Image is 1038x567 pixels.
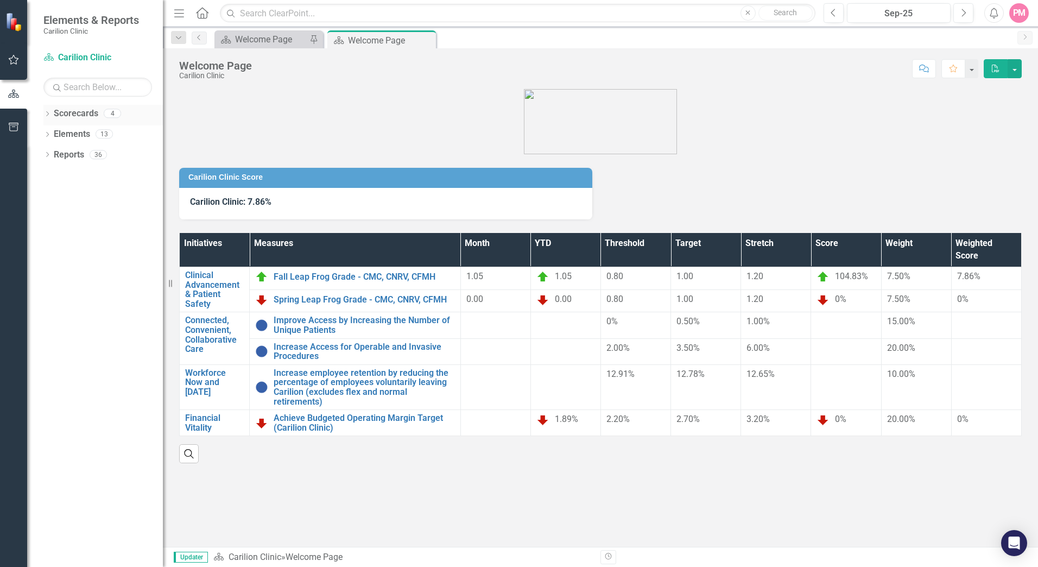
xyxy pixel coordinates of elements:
[96,130,113,139] div: 13
[185,368,244,397] a: Workforce Now and [DATE]
[466,294,483,304] span: 0.00
[957,271,980,281] span: 7.86%
[274,413,455,432] a: Achieve Budgeted Operating Margin Target (Carilion Clinic)
[104,109,121,118] div: 4
[43,27,139,35] small: Carilion Clinic
[746,414,770,424] span: 3.20%
[274,316,455,335] a: Improve Access by Increasing the Number of Unique Patients
[555,294,572,304] span: 0.00
[250,410,461,436] td: Double-Click to Edit Right Click for Context Menu
[1009,3,1029,23] button: PM
[676,316,700,326] span: 0.50%
[606,343,630,353] span: 2.00%
[887,271,910,281] span: 7.50%
[887,369,915,379] span: 10.00%
[957,414,969,424] span: 0%
[213,551,592,564] div: »
[43,52,152,64] a: Carilion Clinic
[746,369,775,379] span: 12.65%
[250,312,461,338] td: Double-Click to Edit Right Click for Context Menu
[250,267,461,290] td: Double-Click to Edit Right Click for Context Menu
[746,343,770,353] span: 6.00%
[676,271,693,281] span: 1.00
[746,316,770,326] span: 1.00%
[606,294,623,304] span: 0.80
[180,312,250,364] td: Double-Click to Edit Right Click for Context Menu
[536,413,549,426] img: Below Plan
[179,60,252,72] div: Welcome Page
[235,33,307,46] div: Welcome Page
[54,149,84,161] a: Reports
[286,552,343,562] div: Welcome Page
[676,414,700,424] span: 2.70%
[5,12,24,31] img: ClearPoint Strategy
[835,414,846,424] span: 0%
[835,294,846,304] span: 0%
[524,89,677,154] img: carilion%20clinic%20logo%202.0.png
[746,271,763,281] span: 1.20
[185,316,244,354] a: Connected, Convenient, Collaborative Care
[250,289,461,312] td: Double-Click to Edit Right Click for Context Menu
[536,293,549,306] img: Below Plan
[758,5,813,21] button: Search
[274,295,455,305] a: Spring Leap Frog Grade - CMC, CNRV, CFMH
[606,271,623,281] span: 0.80
[817,270,830,283] img: On Target
[606,369,635,379] span: 12.91%
[536,270,549,283] img: On Target
[466,271,483,281] span: 1.05
[255,270,268,283] img: On Target
[887,343,915,353] span: 20.00%
[185,270,244,308] a: Clinical Advancement & Patient Safety
[274,342,455,361] a: Increase Access for Operable and Invasive Procedures
[746,294,763,304] span: 1.20
[606,414,630,424] span: 2.20%
[43,14,139,27] span: Elements & Reports
[348,34,433,47] div: Welcome Page
[220,4,815,23] input: Search ClearPoint...
[817,293,830,306] img: Below Plan
[255,417,268,430] img: Below Plan
[817,413,830,426] img: Below Plan
[555,414,578,424] span: 1.89%
[174,552,208,563] span: Updater
[676,369,705,379] span: 12.78%
[1001,530,1027,556] div: Open Intercom Messenger
[250,364,461,409] td: Double-Click to Edit Right Click for Context Menu
[255,345,268,358] img: No Information
[229,552,281,562] a: Carilion Clinic
[90,150,107,159] div: 36
[887,316,915,326] span: 15.00%
[274,368,455,406] a: Increase employee retention by reducing the percentage of employees voluntarily leaving Carilion ...
[255,319,268,332] img: No Information
[606,316,618,326] span: 0%
[774,8,797,17] span: Search
[887,414,915,424] span: 20.00%
[847,3,951,23] button: Sep-25
[676,294,693,304] span: 1.00
[188,173,587,181] h3: Carilion Clinic Score
[54,108,98,120] a: Scorecards
[255,293,268,306] img: Below Plan
[851,7,947,20] div: Sep-25
[43,78,152,97] input: Search Below...
[217,33,307,46] a: Welcome Page
[676,343,700,353] span: 3.50%
[180,267,250,312] td: Double-Click to Edit Right Click for Context Menu
[190,197,271,207] span: Carilion Clinic: 7.86%
[180,410,250,436] td: Double-Click to Edit Right Click for Context Menu
[250,338,461,364] td: Double-Click to Edit Right Click for Context Menu
[835,271,868,281] span: 104.83%
[179,72,252,80] div: Carilion Clinic
[180,364,250,409] td: Double-Click to Edit Right Click for Context Menu
[957,294,969,304] span: 0%
[274,272,455,282] a: Fall Leap Frog Grade - CMC, CNRV, CFMH
[887,294,910,304] span: 7.50%
[555,271,572,281] span: 1.05
[185,413,244,432] a: Financial Vitality
[54,128,90,141] a: Elements
[255,381,268,394] img: No Information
